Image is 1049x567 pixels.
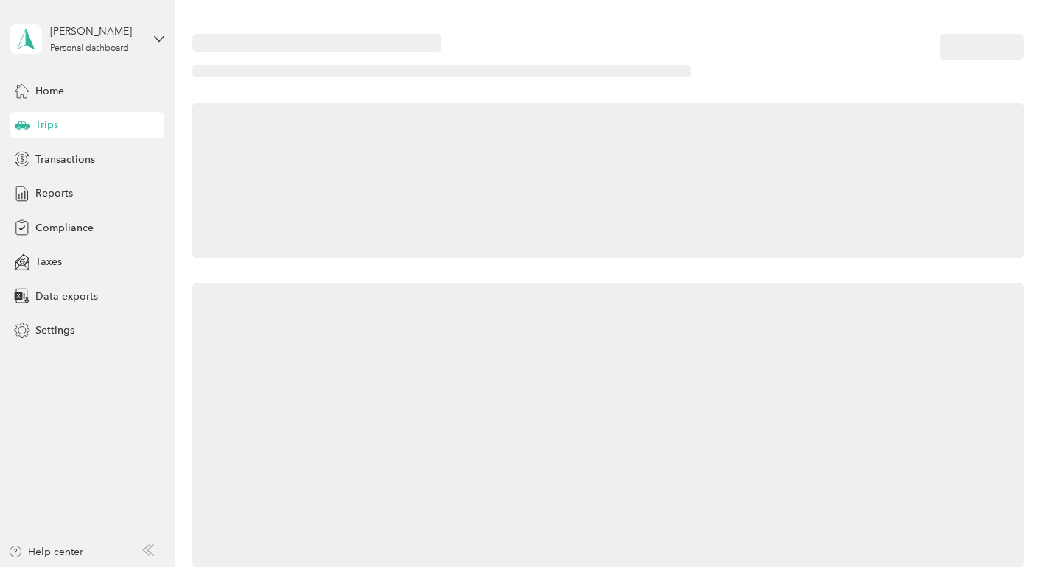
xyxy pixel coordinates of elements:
[966,485,1049,567] iframe: Everlance-gr Chat Button Frame
[35,152,95,167] span: Transactions
[35,254,62,270] span: Taxes
[35,186,73,201] span: Reports
[35,220,94,236] span: Compliance
[50,24,142,39] div: [PERSON_NAME]
[8,544,83,560] button: Help center
[35,117,58,133] span: Trips
[35,323,74,338] span: Settings
[50,44,129,53] div: Personal dashboard
[35,289,98,304] span: Data exports
[35,83,64,99] span: Home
